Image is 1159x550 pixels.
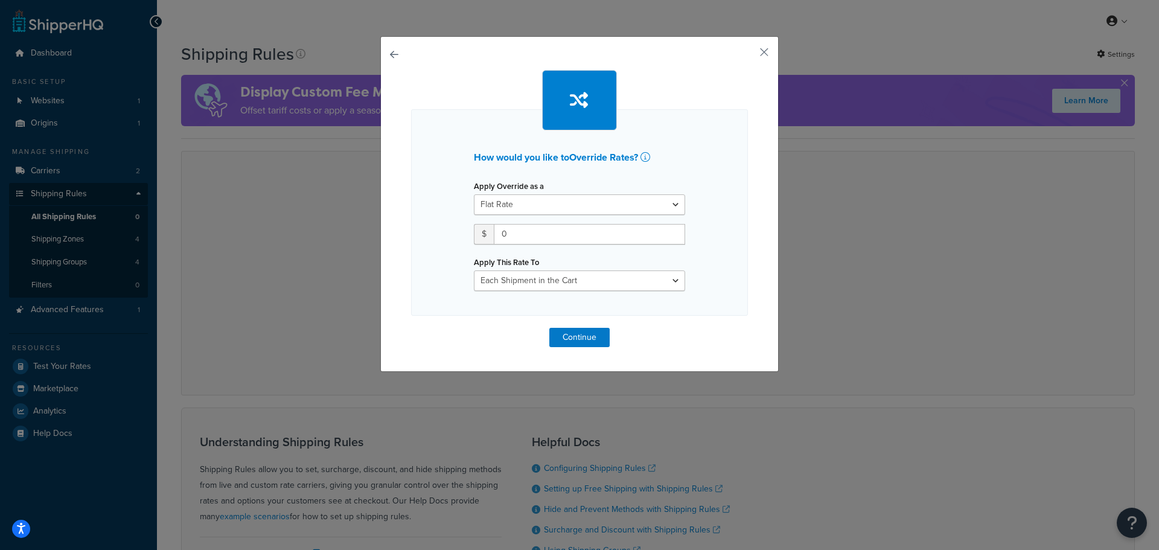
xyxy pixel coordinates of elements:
a: Learn more about setting up shipping rules [640,152,652,163]
span: $ [474,224,494,245]
label: Apply This Rate To [474,258,539,267]
label: Apply Override as a [474,182,544,191]
button: Continue [549,328,610,347]
h2: How would you like to Override Rates ? [474,152,685,163]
